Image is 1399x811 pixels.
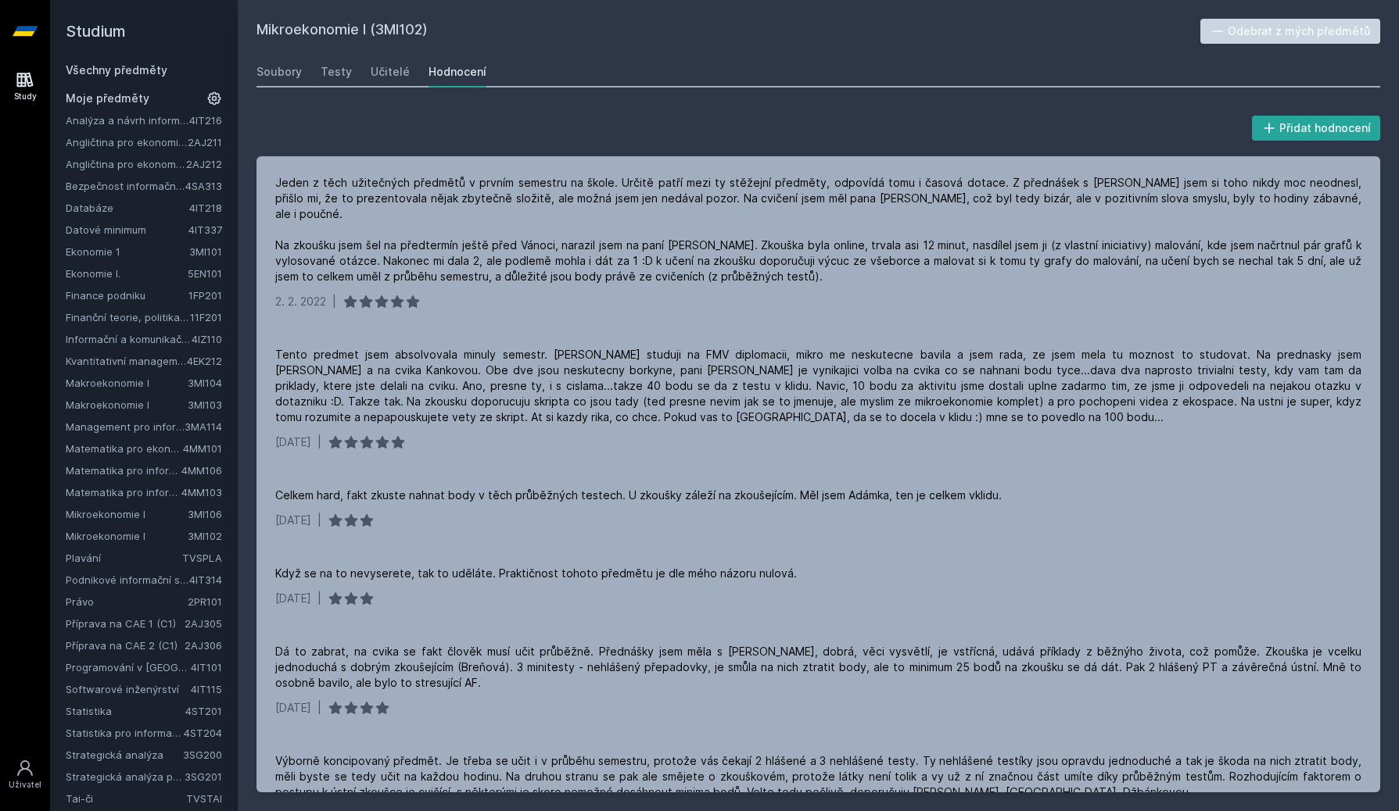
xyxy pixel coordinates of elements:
div: Soubory [256,64,302,80]
a: 2AJ212 [186,158,222,170]
a: 3SG200 [183,748,222,761]
div: | [317,700,321,716]
div: | [332,294,336,309]
a: Finance podniku [66,288,188,303]
div: Uživatel [9,779,41,791]
a: Makroekonomie I [66,375,188,391]
a: Bezpečnost informačních systémů [66,178,185,194]
div: Učitelé [371,64,410,80]
a: Finanční teorie, politika a instituce [66,309,190,325]
a: Příprava na CAE 2 (C1) [66,638,185,653]
a: 4IT115 [191,683,222,695]
a: Kvantitativní management [66,353,187,369]
a: 4MM101 [183,442,222,455]
a: 4IT216 [189,114,222,127]
a: Učitelé [371,56,410,88]
a: Testy [321,56,352,88]
a: Programování v [GEOGRAPHIC_DATA] [66,659,191,675]
a: Angličtina pro ekonomická studia 2 (B2/C1) [66,156,186,172]
a: 3MI103 [188,398,222,411]
a: Hodnocení [429,56,486,88]
div: | [317,434,321,450]
a: 4IT337 [188,223,222,236]
a: Všechny předměty [66,63,167,77]
a: Příprava na CAE 1 (C1) [66,616,185,631]
a: 11F201 [190,311,222,323]
a: Plavání [66,550,182,566]
a: 2AJ211 [188,136,222,148]
a: 4IT218 [189,202,222,214]
a: Softwarové inženýrství [66,681,191,697]
a: Statistika [66,703,185,719]
a: 4IT314 [189,573,222,586]
a: Study [3,63,47,110]
div: Když se na to nevyserete, tak to uděláte. Praktičnost tohoto předmětu je dle mého názoru nulová. [275,566,797,581]
div: [DATE] [275,591,311,606]
div: | [317,591,321,606]
div: Výborně koncipovaný předmět. Je třeba se učit i v průběhu semestru, protože vás čekají 2 hlášené ... [275,753,1361,800]
a: 3SG201 [185,770,222,783]
a: Tai-či [66,791,186,806]
a: 3MI102 [188,530,222,542]
a: Mikroekonomie I [66,528,188,544]
span: Moje předměty [66,91,149,106]
div: | [317,513,321,528]
a: Uživatel [3,751,47,798]
a: 4MM106 [181,464,222,477]
a: Právo [66,594,188,609]
a: 4IZ110 [192,333,222,345]
a: Podnikové informační systémy [66,572,189,588]
a: TVSTAI [186,792,222,805]
a: 4EK212 [187,355,222,367]
a: Databáze [66,200,189,216]
h2: Mikroekonomie I (3MI102) [256,19,1200,44]
a: Matematika pro informatiky a statistiky [66,484,181,500]
a: Soubory [256,56,302,88]
div: Testy [321,64,352,80]
a: 4ST204 [184,727,222,739]
a: Strategická analýza pro informatiky a statistiky [66,769,185,784]
a: Statistika pro informatiky [66,725,184,741]
div: Jeden z těch užitečných předmětů v prvním semestru na škole. Určitě patří mezi ty stěžejní předmě... [275,175,1361,284]
a: Analýza a návrh informačních systémů [66,113,189,128]
a: 4MM103 [181,486,222,498]
div: [DATE] [275,700,311,716]
a: 2AJ305 [185,617,222,630]
a: 3MI106 [188,508,222,520]
div: 2. 2. 2022 [275,294,326,309]
a: 5EN101 [188,267,222,280]
div: Study [14,91,37,102]
a: 3MI101 [189,245,222,258]
div: Dá to zabrat, na cvika se fakt člověk musí učit průběžně. Přednášky jsem měla s [PERSON_NAME], do... [275,644,1361,691]
a: 2AJ306 [185,639,222,652]
a: Informační a komunikační technologie [66,331,192,347]
div: [DATE] [275,434,311,450]
a: 2PR101 [188,595,222,608]
div: Celkem hard, fakt zkuste nahnat body v těch průběžných testech. U zkoušky záleží na zkoušejícím. ... [275,488,1002,503]
a: Ekonomie I. [66,266,188,281]
div: Hodnocení [429,64,486,80]
a: 4ST201 [185,705,222,717]
a: TVSPLA [182,552,222,564]
a: Management pro informatiky a statistiky [66,419,185,434]
a: 1FP201 [188,289,222,302]
a: Mikroekonomie I [66,506,188,522]
a: Matematika pro ekonomy [66,441,183,456]
a: 4SA313 [185,180,222,192]
a: Ekonomie 1 [66,244,189,259]
a: 4IT101 [191,661,222,673]
button: Odebrat z mých předmětů [1200,19,1381,44]
a: 3MA114 [185,420,222,433]
a: 3MI104 [188,377,222,389]
a: Makroekonomie I [66,397,188,413]
div: [DATE] [275,513,311,528]
a: Angličtina pro ekonomická studia 1 (B2/C1) [66,134,188,150]
a: Datové minimum [66,222,188,238]
div: Tento predmet jsem absolvovala minuly semestr. [PERSON_NAME] studuji na FMV diplomacii, mikro me ... [275,347,1361,425]
a: Matematika pro informatiky [66,463,181,478]
button: Přidat hodnocení [1252,116,1381,141]
a: Strategická analýza [66,747,183,763]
